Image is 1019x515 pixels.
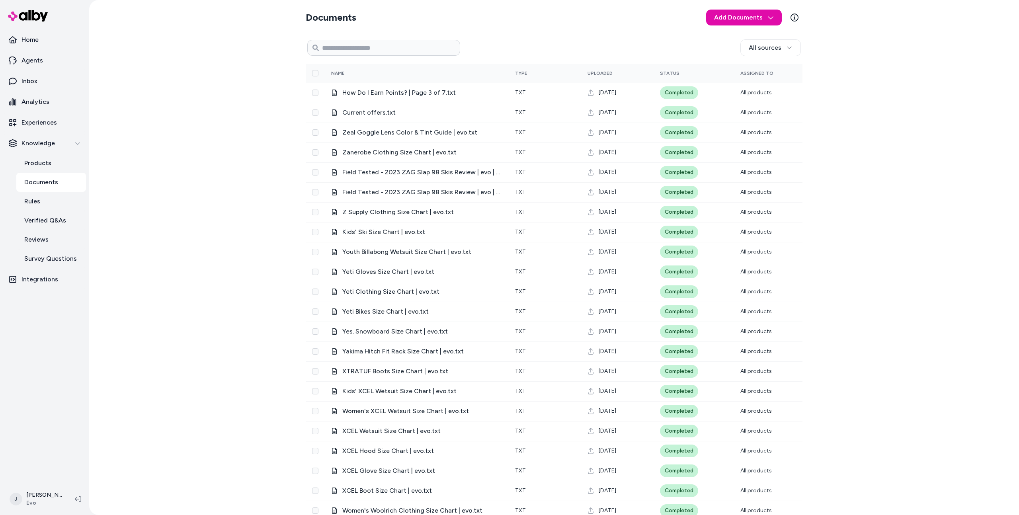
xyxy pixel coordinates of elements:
span: [DATE] [599,109,616,117]
p: Documents [24,178,58,187]
a: Verified Q&As [16,211,86,230]
span: All products [740,348,772,355]
button: Add Documents [706,10,782,25]
button: Select row [312,269,318,275]
div: Completed [660,345,698,358]
button: Select row [312,308,318,315]
button: Select row [312,488,318,494]
p: Survey Questions [24,254,77,263]
p: Knowledge [21,139,55,148]
span: All products [740,89,772,96]
button: Select row [312,209,318,215]
span: txt [515,368,526,375]
div: Completed [660,106,698,119]
span: txt [515,288,526,295]
span: XCEL Glove Size Chart | evo.txt [342,466,502,476]
a: Reviews [16,230,86,249]
button: Select all [312,70,318,76]
span: txt [515,467,526,474]
span: Zeal Goggle Lens Color & Tint Guide | evo.txt [342,128,502,137]
button: Select row [312,109,318,116]
div: Zanerobe Clothing Size Chart | evo.txt [331,148,502,157]
span: txt [515,328,526,335]
span: All products [740,169,772,176]
a: Products [16,154,86,173]
p: Rules [24,197,40,206]
span: txt [515,427,526,434]
span: All products [740,388,772,394]
span: [DATE] [599,507,616,515]
div: Completed [660,285,698,298]
div: How Do I Earn Points? | Page 3 of 7.txt [331,88,502,98]
span: How Do I Earn Points? | Page 3 of 7.txt [342,88,502,98]
button: Select row [312,328,318,335]
a: Rules [16,192,86,211]
span: Youth Billabong Wetsuit Size Chart | evo.txt [342,247,502,257]
span: [DATE] [599,427,616,435]
span: All products [740,288,772,295]
span: All products [740,467,772,474]
div: Completed [660,206,698,218]
div: Women's XCEL Wetsuit Size Chart | evo.txt [331,406,502,416]
span: txt [515,348,526,355]
button: Select row [312,448,318,454]
span: Women's XCEL Wetsuit Size Chart | evo.txt [342,406,502,416]
a: Documents [16,173,86,192]
button: Select row [312,229,318,235]
div: Yeti Bikes Size Chart | evo.txt [331,307,502,316]
span: txt [515,109,526,116]
span: Yeti Clothing Size Chart | evo.txt [342,287,502,297]
span: J [10,493,22,505]
div: Field Tested - 2023 ZAG Slap 98 Skis Review | evo | Page 2 of 2.txt [331,168,502,177]
div: Field Tested - 2023 ZAG Slap 98 Skis Review | evo | Page 1 of 2.txt [331,187,502,197]
span: txt [515,308,526,315]
p: Home [21,35,39,45]
div: Completed [660,186,698,199]
button: Select row [312,468,318,474]
span: [DATE] [599,129,616,137]
span: Assigned To [740,70,773,76]
button: Select row [312,348,318,355]
span: All products [740,487,772,494]
span: txt [515,89,526,96]
span: txt [515,507,526,514]
div: XTRATUF Boots Size Chart | evo.txt [331,367,502,376]
span: All products [740,308,772,315]
span: All products [740,408,772,414]
div: Completed [660,385,698,398]
button: Select row [312,388,318,394]
div: XCEL Glove Size Chart | evo.txt [331,466,502,476]
div: Completed [660,425,698,437]
div: Completed [660,305,698,318]
span: Evo [26,499,62,507]
span: txt [515,189,526,195]
span: [DATE] [599,268,616,276]
span: txt [515,447,526,454]
span: [DATE] [599,308,616,316]
span: txt [515,268,526,275]
div: Completed [660,265,698,278]
span: Field Tested - 2023 ZAG Slap 98 Skis Review | evo | Page 1 of 2.txt [342,187,502,197]
span: Yeti Bikes Size Chart | evo.txt [342,307,502,316]
div: Completed [660,405,698,417]
div: Zeal Goggle Lens Color & Tint Guide | evo.txt [331,128,502,137]
span: txt [515,408,526,414]
span: Field Tested - 2023 ZAG Slap 98 Skis Review | evo | Page 2 of 2.txt [342,168,502,177]
div: Completed [660,484,698,497]
span: txt [515,388,526,394]
span: txt [515,487,526,494]
span: [DATE] [599,447,616,455]
div: Current offers.txt [331,108,502,117]
button: Select row [312,428,318,434]
h2: Documents [306,11,356,24]
span: All products [740,149,772,156]
p: Analytics [21,97,49,107]
span: [DATE] [599,148,616,156]
span: Type [515,70,527,76]
a: Home [3,30,86,49]
p: [PERSON_NAME] [26,491,62,499]
div: Completed [660,126,698,139]
span: [DATE] [599,467,616,475]
span: [DATE] [599,328,616,336]
div: Kids' Ski Size Chart | evo.txt [331,227,502,237]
